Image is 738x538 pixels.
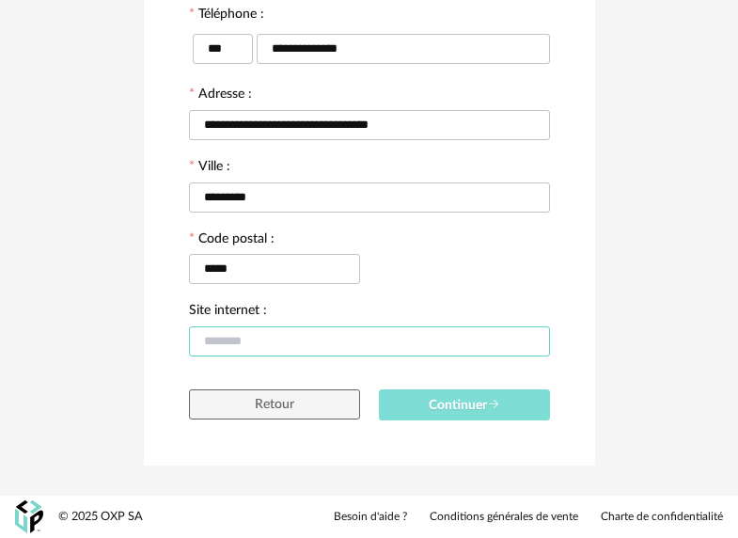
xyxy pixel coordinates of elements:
[189,160,230,177] label: Ville :
[255,398,294,411] span: Retour
[15,500,43,533] img: OXP
[189,8,264,24] label: Téléphone :
[189,232,275,249] label: Code postal :
[429,399,500,412] span: Continuer
[379,389,550,420] button: Continuer
[189,87,252,104] label: Adresse :
[189,304,267,321] label: Site internet :
[430,510,578,525] a: Conditions générales de vente
[334,510,407,525] a: Besoin d'aide ?
[601,510,723,525] a: Charte de confidentialité
[189,389,360,419] button: Retour
[58,509,143,525] div: © 2025 OXP SA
